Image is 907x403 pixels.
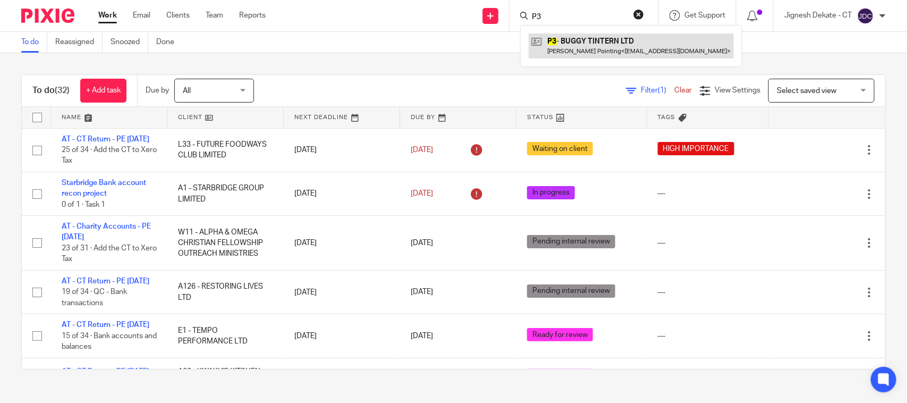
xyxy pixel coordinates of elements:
[284,314,400,358] td: [DATE]
[146,85,169,96] p: Due by
[284,128,400,172] td: [DATE]
[658,142,734,155] span: HIGH IMPORTANCE
[658,87,666,94] span: (1)
[411,239,433,247] span: [DATE]
[684,12,725,19] span: Get Support
[32,85,70,96] h1: To do
[62,278,149,285] a: AT - CT Return - PE [DATE]
[857,7,874,24] img: svg%3E
[62,289,127,307] span: 19 of 34 · QC - Bank transactions
[62,321,149,329] a: AT - CT Return - PE [DATE]
[674,87,692,94] a: Clear
[284,216,400,271] td: [DATE]
[284,172,400,215] td: [DATE]
[284,358,400,396] td: [DATE]
[111,32,148,53] a: Snoozed
[62,223,151,241] a: AT - Charity Accounts - PE [DATE]
[658,188,758,199] div: ---
[641,87,674,94] span: Filter
[658,114,676,120] span: Tags
[527,328,593,341] span: Ready for review
[183,87,191,95] span: All
[777,87,836,95] span: Select saved view
[62,136,149,143] a: AT - CT Return - PE [DATE]
[167,314,284,358] td: E1 - TEMPO PERFORMANCE LTD
[411,190,433,197] span: [DATE]
[80,79,126,103] a: + Add task
[411,289,433,296] span: [DATE]
[55,86,70,95] span: (32)
[527,235,615,248] span: Pending internal review
[62,201,105,208] span: 0 of 1 · Task 1
[531,13,626,22] input: Search
[156,32,182,53] a: Done
[527,284,615,298] span: Pending internal review
[411,146,433,154] span: [DATE]
[62,179,146,197] a: Starbridge Bank account recon project
[527,142,593,155] span: Waiting on client
[284,270,400,314] td: [DATE]
[239,10,266,21] a: Reports
[658,331,758,341] div: ---
[633,9,644,20] button: Clear
[62,245,157,263] span: 23 of 31 · Add the CT to Xero Tax
[784,10,852,21] p: Jignesh Dekate - CT
[166,10,190,21] a: Clients
[133,10,150,21] a: Email
[98,10,117,21] a: Work
[658,287,758,298] div: ---
[658,238,758,248] div: ---
[167,172,284,215] td: A1 - STARBRIDGE GROUP LIMITED
[527,186,575,199] span: In progress
[167,128,284,172] td: L33 - FUTURE FOODWAYS CLUB LIMITED
[715,87,760,94] span: View Settings
[21,32,47,53] a: To do
[206,10,223,21] a: Team
[55,32,103,53] a: Reassigned
[62,368,149,375] a: AT - CT Return - PE [DATE]
[167,358,284,396] td: A66 - KWAKU'S KITCHEN LTD
[167,216,284,271] td: W11 - ALPHA & OMEGA CHRISTIAN FELLOWSHIP OUTREACH MINISTRIES
[167,270,284,314] td: A126 - RESTORING LIVES LTD
[62,146,157,165] span: 25 of 34 · Add the CT to Xero Tax
[21,9,74,23] img: Pixie
[411,332,433,340] span: [DATE]
[62,332,157,351] span: 15 of 34 · Bank accounts and balances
